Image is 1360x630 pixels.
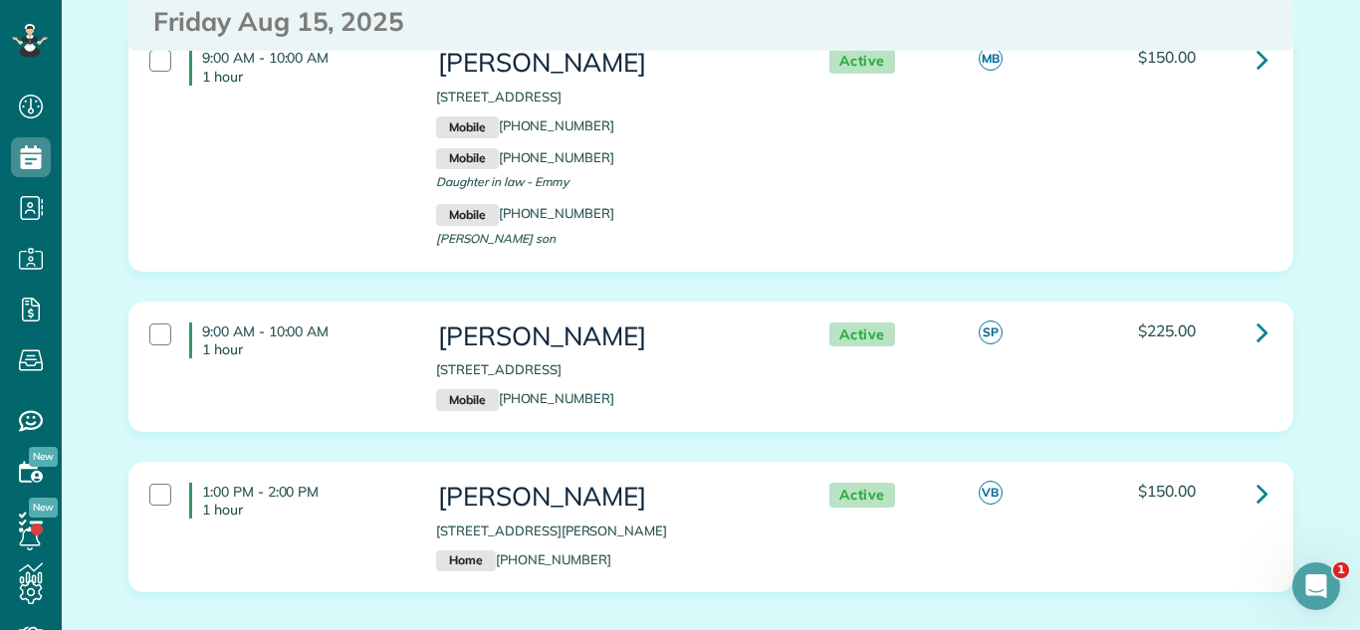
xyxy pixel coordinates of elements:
[436,389,498,411] small: Mobile
[202,68,406,86] p: 1 hour
[436,88,789,106] p: [STREET_ADDRESS]
[1138,47,1196,67] span: $150.00
[436,205,614,221] a: Mobile[PHONE_NUMBER]
[436,551,611,567] a: Home[PHONE_NUMBER]
[436,49,789,78] h3: [PERSON_NAME]
[436,117,614,133] a: Mobile[PHONE_NUMBER]
[979,47,1003,71] span: MB
[829,322,895,347] span: Active
[436,360,789,379] p: [STREET_ADDRESS]
[436,522,789,540] p: [STREET_ADDRESS][PERSON_NAME]
[829,483,895,508] span: Active
[202,501,406,519] p: 1 hour
[436,174,568,189] span: Daughter in law - Emmy
[1138,481,1196,501] span: $150.00
[153,8,1268,37] h3: Friday Aug 15, 2025
[436,390,614,406] a: Mobile[PHONE_NUMBER]
[436,116,498,138] small: Mobile
[979,320,1003,344] span: SP
[202,340,406,358] p: 1 hour
[979,481,1003,505] span: VB
[29,498,58,518] span: New
[436,550,495,572] small: Home
[436,148,498,170] small: Mobile
[1292,562,1340,610] iframe: Intercom live chat
[436,149,614,165] a: Mobile[PHONE_NUMBER]
[436,322,789,351] h3: [PERSON_NAME]
[436,483,789,512] h3: [PERSON_NAME]
[436,204,498,226] small: Mobile
[189,49,406,85] h4: 9:00 AM - 10:00 AM
[436,231,555,246] span: [PERSON_NAME] son
[29,447,58,467] span: New
[189,322,406,358] h4: 9:00 AM - 10:00 AM
[1138,320,1196,340] span: $225.00
[1333,562,1349,578] span: 1
[189,483,406,519] h4: 1:00 PM - 2:00 PM
[829,49,895,74] span: Active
